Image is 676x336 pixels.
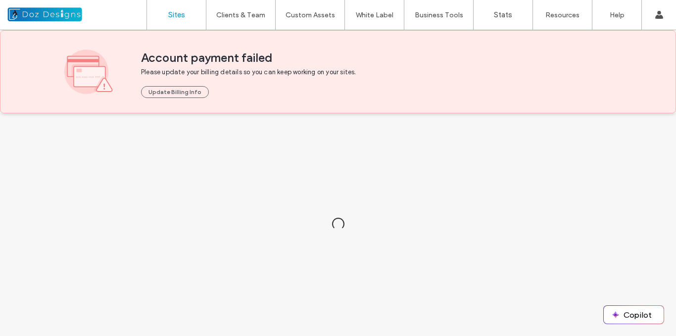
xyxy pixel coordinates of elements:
[494,10,512,19] label: Stats
[286,11,335,19] label: Custom Assets
[415,11,463,19] label: Business Tools
[545,11,579,19] label: Resources
[168,10,185,19] label: Sites
[610,11,625,19] label: Help
[141,50,612,65] span: Account payment failed
[356,11,393,19] label: White Label
[604,306,664,324] button: Copilot
[141,67,396,77] span: Please update your billing details so you can keep working on your sites.
[216,11,265,19] label: Clients & Team
[141,86,209,98] button: Update Billing Info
